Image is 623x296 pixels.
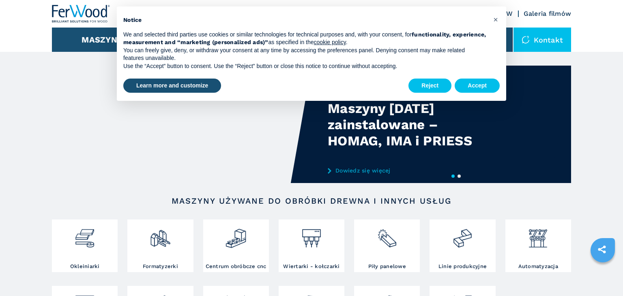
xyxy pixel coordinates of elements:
h3: Centrum obróbcze cnc [206,263,266,270]
h3: Wiertarki - kołczarki [283,263,339,270]
h3: Automatyzacja [518,263,558,270]
a: Galeria filmów [524,10,571,17]
h3: Piły panelowe [368,263,406,270]
a: Centrum obróbcze cnc [203,219,269,272]
a: cookie policy [314,39,346,45]
button: 2 [458,175,461,178]
a: Linie produkcyjne [430,219,495,272]
img: Kontakt [522,36,530,44]
strong: functionality, experience, measurement and “marketing (personalized ads)” [123,31,486,46]
img: bordatrici_1.png [74,221,95,249]
img: squadratrici_2.png [150,221,171,249]
a: Piły panelowe [354,219,420,272]
iframe: Chat [589,260,617,290]
a: Okleiniarki [52,219,118,272]
button: Reject [408,79,451,93]
button: Maszyny [82,35,122,45]
img: foratrici_inseritrici_2.png [301,221,322,249]
a: Formatyzerki [127,219,193,272]
img: automazione.png [527,221,549,249]
img: centro_di_lavoro_cnc_2.png [225,221,247,249]
h3: Okleiniarki [70,263,100,270]
video: Your browser does not support the video tag. [52,66,311,183]
button: 1 [451,175,455,178]
h2: Maszyny używane do obróbki drewna i innych usług [78,196,545,206]
span: × [493,15,498,24]
p: We and selected third parties use cookies or similar technologies for technical purposes and, wit... [123,31,487,47]
h3: Formatyzerki [143,263,178,270]
img: linee_di_produzione_2.png [452,221,473,249]
h3: Linie produkcyjne [438,263,487,270]
img: sezionatrici_2.png [376,221,398,249]
div: Kontakt [513,28,571,52]
a: Wiertarki - kołczarki [279,219,344,272]
button: Accept [455,79,500,93]
a: Dowiedz się więcej [328,167,487,174]
p: You can freely give, deny, or withdraw your consent at any time by accessing the preferences pane... [123,47,487,62]
button: Learn more and customize [123,79,221,93]
img: Ferwood [52,5,110,23]
h2: Notice [123,16,487,24]
p: Use the “Accept” button to consent. Use the “Reject” button or close this notice to continue with... [123,62,487,70]
a: Automatyzacja [505,219,571,272]
a: sharethis [592,239,612,260]
button: Close this notice [489,13,502,26]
